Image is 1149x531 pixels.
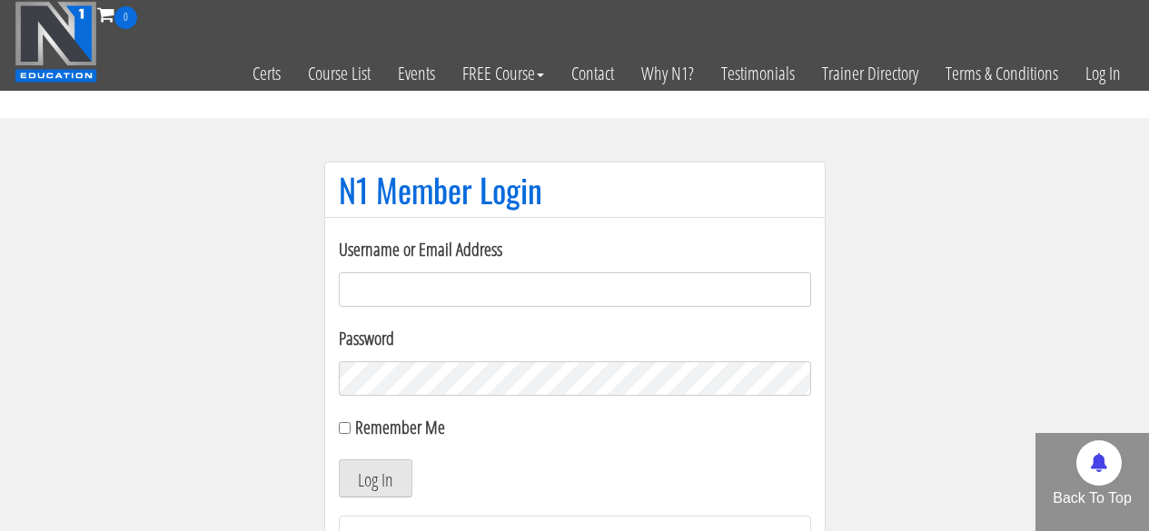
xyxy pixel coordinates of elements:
a: 0 [97,2,137,26]
a: Events [384,29,449,118]
a: Certs [239,29,294,118]
span: 0 [114,6,137,29]
label: Username or Email Address [339,236,811,263]
a: Testimonials [708,29,808,118]
a: Contact [558,29,628,118]
a: Trainer Directory [808,29,932,118]
a: Course List [294,29,384,118]
p: Back To Top [1035,487,1149,509]
a: Log In [1072,29,1134,118]
label: Password [339,325,811,352]
label: Remember Me [355,415,445,439]
a: Terms & Conditions [932,29,1072,118]
button: Log In [339,459,412,497]
a: Why N1? [628,29,708,118]
img: n1-education [15,1,97,83]
a: FREE Course [449,29,558,118]
h1: N1 Member Login [339,172,811,208]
